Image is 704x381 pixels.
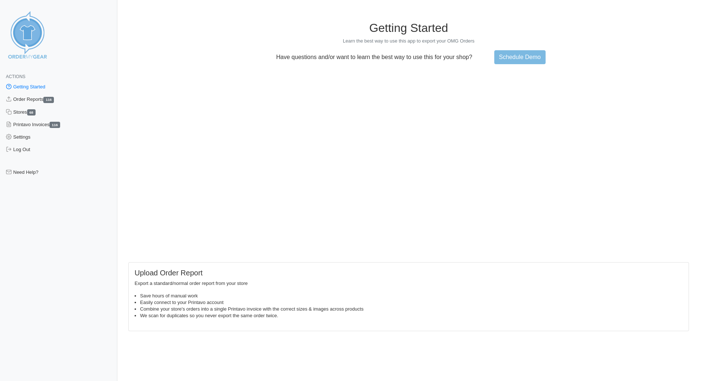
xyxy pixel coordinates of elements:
[27,109,36,116] span: 68
[43,97,54,103] span: 116
[140,299,683,306] li: Easily connect to your Printavo account
[135,268,683,277] h5: Upload Order Report
[140,293,683,299] li: Save hours of manual work
[49,122,60,128] span: 116
[494,50,546,64] a: Schedule Demo
[128,38,689,44] p: Learn the best way to use this app to export your OMG Orders
[135,280,683,287] p: Export a standard/normal order report from your store
[128,21,689,35] h1: Getting Started
[272,54,477,61] p: Have questions and/or want to learn the best way to use this for your shop?
[6,74,25,79] span: Actions
[140,312,683,319] li: We scan for duplicates so you never export the same order twice.
[140,306,683,312] li: Combine your store's orders into a single Printavo invoice with the correct sizes & images across...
